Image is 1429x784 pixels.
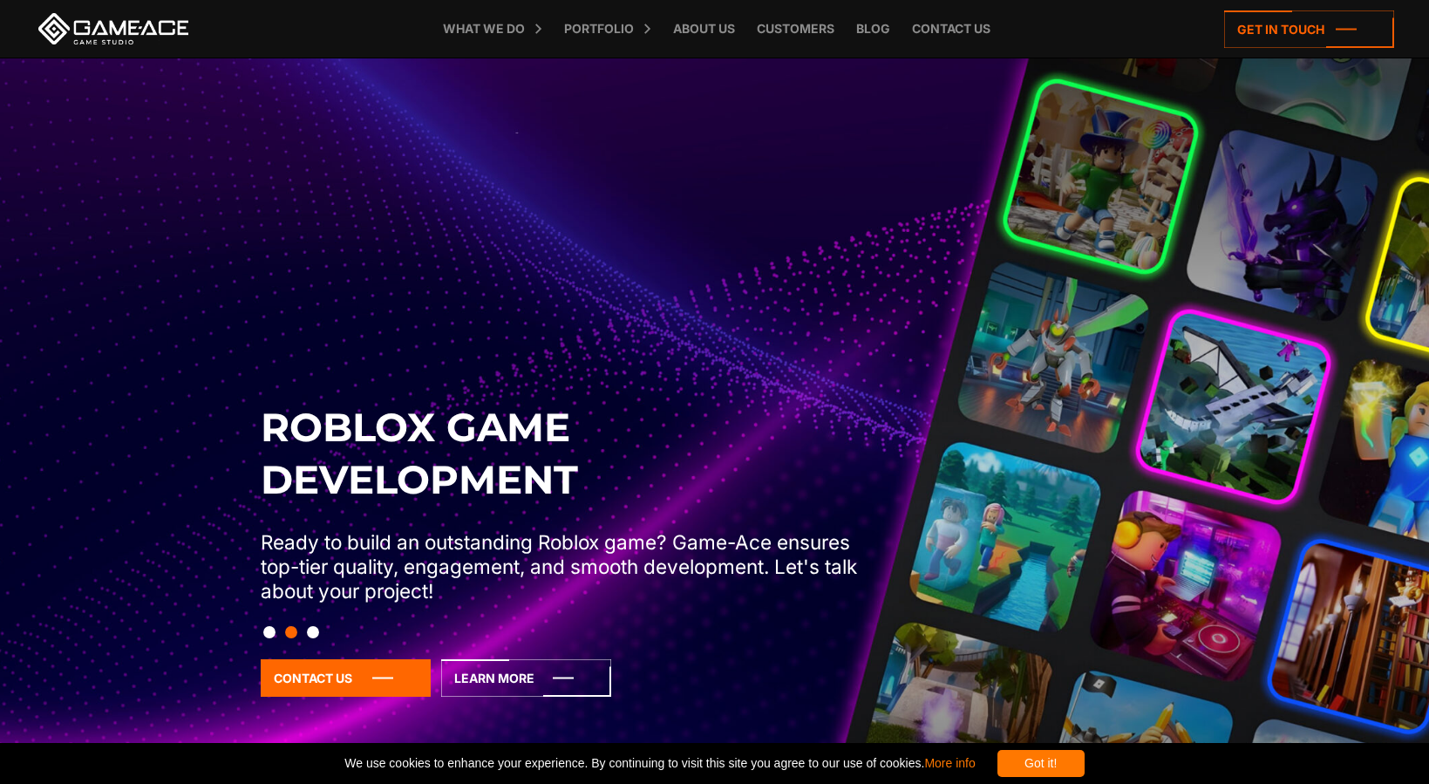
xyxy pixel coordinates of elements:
[924,756,975,770] a: More info
[344,750,975,777] span: We use cookies to enhance your experience. By continuing to visit this site you agree to our use ...
[261,530,869,603] p: Ready to build an outstanding Roblox game? Game-Ace ensures top-tier quality, engagement, and smo...
[261,401,869,506] h2: Roblox Game Development
[307,617,319,647] button: Slide 3
[263,617,276,647] button: Slide 1
[285,617,297,647] button: Slide 2
[1224,10,1394,48] a: Get in touch
[441,659,611,697] a: Learn More
[997,750,1085,777] div: Got it!
[261,659,431,697] a: Contact Us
